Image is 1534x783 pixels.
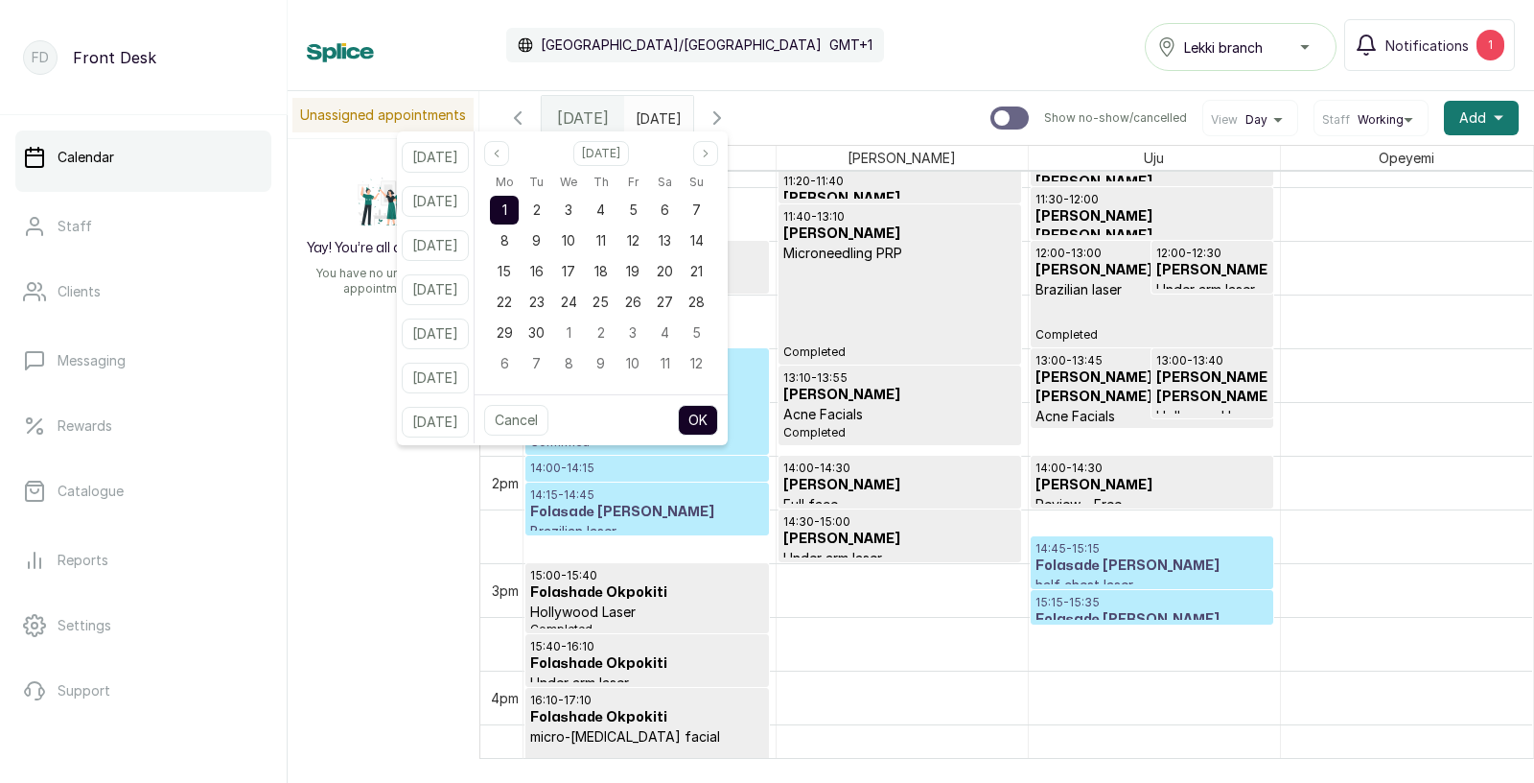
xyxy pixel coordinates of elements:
[562,232,575,249] span: 10
[629,324,637,341] span: 3
[530,522,764,541] p: Brazilian laser
[565,355,573,371] span: 8
[565,202,572,218] span: 3
[521,195,552,225] div: 02 Sep 2025
[783,370,1016,386] p: 13:10 - 13:55
[58,616,111,635] p: Settings
[661,355,670,371] span: 11
[690,232,704,249] span: 14
[560,171,577,194] span: We
[783,244,1016,263] p: Microneedling PRP
[1156,246,1268,261] p: 12:00 - 12:30
[402,186,469,217] button: [DATE]
[1358,112,1404,128] span: Working
[1211,112,1290,128] button: ViewDay
[616,170,648,195] div: Friday
[553,287,585,318] div: 24 Sep 2025
[658,171,672,194] span: Sa
[500,232,509,249] span: 8
[649,225,681,256] div: 13 Sep 2025
[783,344,1016,360] span: Completed
[487,688,523,708] div: 4pm
[299,266,468,297] p: You have no unassigned appointments.
[15,399,271,453] a: Rewards
[700,148,711,159] svg: page next
[783,405,1016,424] p: Acne Facials
[1035,541,1268,557] p: 14:45 - 15:15
[489,256,521,287] div: 15 Sep 2025
[1385,36,1469,56] span: Notifications
[58,282,101,301] p: Clients
[783,189,1016,208] h3: [PERSON_NAME]
[567,324,571,341] span: 1
[1035,368,1268,407] h3: [PERSON_NAME] [PERSON_NAME]
[553,225,585,256] div: 10 Sep 2025
[553,318,585,348] div: 01 Oct 2025
[783,476,1016,495] h3: [PERSON_NAME]
[783,209,1016,225] p: 11:40 - 13:10
[489,318,521,348] div: 29 Sep 2025
[521,256,552,287] div: 16 Sep 2025
[528,324,545,341] span: 30
[649,195,681,225] div: 06 Sep 2025
[649,348,681,379] div: 11 Oct 2025
[616,318,648,348] div: 03 Oct 2025
[1035,495,1268,514] p: Review - Free
[585,287,616,318] div: 25 Sep 2025
[58,551,108,570] p: Reports
[626,355,639,371] span: 10
[844,146,960,170] span: [PERSON_NAME]
[1156,280,1268,299] p: Under arm laser
[596,355,605,371] span: 9
[688,294,705,310] span: 28
[585,256,616,287] div: 18 Sep 2025
[58,351,126,370] p: Messaging
[533,202,541,218] span: 2
[402,407,469,438] button: [DATE]
[783,386,1016,405] h3: [PERSON_NAME]
[532,232,541,249] span: 9
[489,348,521,379] div: 06 Oct 2025
[1044,110,1187,126] p: Show no-show/cancelled
[530,639,764,654] p: 15:40 - 16:10
[530,568,764,583] p: 15:00 - 15:40
[1035,610,1268,629] h3: Folasade [PERSON_NAME]
[402,363,469,393] button: [DATE]
[783,225,1016,244] h3: [PERSON_NAME]
[593,171,609,194] span: Th
[521,170,552,195] div: Tuesday
[496,171,514,194] span: Mo
[553,348,585,379] div: 08 Oct 2025
[1035,327,1268,343] span: Completed
[616,348,648,379] div: 10 Oct 2025
[783,530,1016,549] h3: [PERSON_NAME]
[690,263,703,279] span: 21
[530,476,764,495] h3: Folasade [PERSON_NAME]
[661,202,669,218] span: 6
[1035,595,1268,610] p: 15:15 - 15:35
[783,461,1016,476] p: 14:00 - 14:30
[1375,146,1438,170] span: Opeyemi
[1035,353,1268,368] p: 13:00 - 13:45
[1035,576,1268,595] p: half chest laser
[73,46,156,69] p: Front Desk
[783,495,1016,514] p: Full face
[58,681,110,700] p: Support
[625,294,641,310] span: 26
[557,107,609,130] span: [DATE]
[1035,461,1268,476] p: 14:00 - 14:30
[626,263,639,279] span: 19
[1156,407,1268,426] p: Hollywood Laser
[1459,108,1486,128] span: Add
[521,287,552,318] div: 23 Sep 2025
[561,294,577,310] span: 24
[596,232,606,249] span: 11
[594,263,608,279] span: 18
[628,171,639,194] span: Fr
[692,202,701,218] span: 7
[1476,30,1504,60] div: 1
[521,348,552,379] div: 07 Oct 2025
[402,142,469,173] button: [DATE]
[530,487,764,503] p: 14:15 - 14:45
[1156,368,1268,407] h3: [PERSON_NAME] [PERSON_NAME]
